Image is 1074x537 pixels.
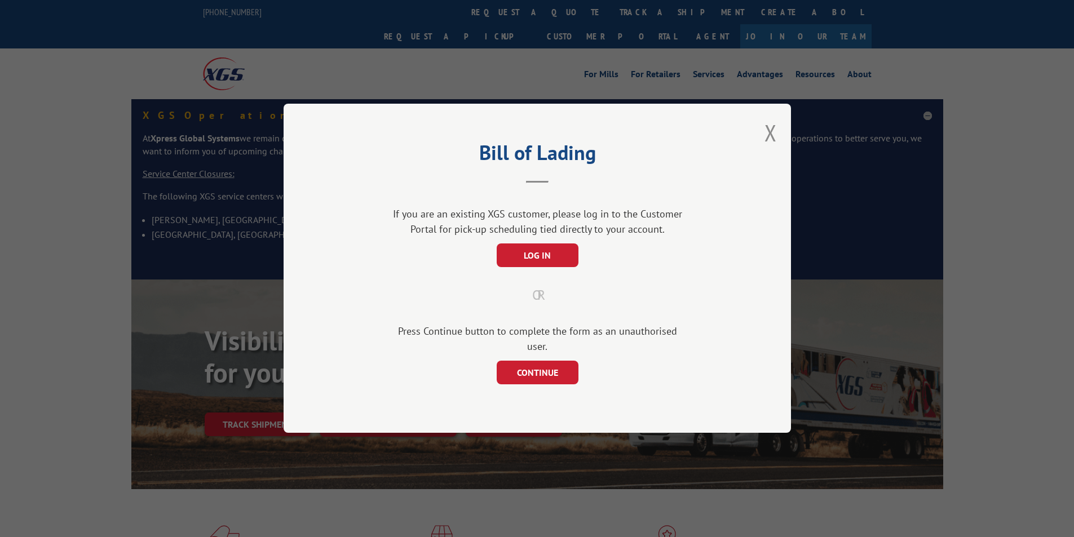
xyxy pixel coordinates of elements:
a: LOG IN [496,251,578,261]
button: LOG IN [496,244,578,268]
button: CONTINUE [496,361,578,385]
div: Press Continue button to complete the form as an unauthorised user. [388,324,687,354]
button: Close modal [764,118,777,148]
div: OR [340,286,735,306]
h2: Bill of Lading [340,145,735,166]
div: If you are an existing XGS customer, please log in to the Customer Portal for pick-up scheduling ... [388,207,687,237]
